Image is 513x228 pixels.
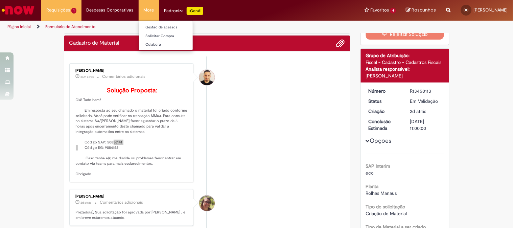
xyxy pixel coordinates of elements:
a: Gestão de acessos [139,24,213,31]
span: [PERSON_NAME] [474,7,508,13]
b: Tipo de solicitação [366,204,405,210]
div: [DATE] 11:00:00 [410,118,442,132]
img: ServiceNow [1,3,36,17]
span: DC [464,8,469,12]
a: Página inicial [7,24,31,29]
div: Analista responsável: [366,66,444,72]
div: 26/08/2025 17:56:02 [410,108,442,115]
div: R13450113 [410,88,442,94]
div: Ana Paula De Sousa Rodrigues [199,196,215,211]
a: Rascunhos [406,7,436,14]
span: Rascunhos [412,7,436,13]
p: +GenAi [187,7,203,15]
dt: Número [364,88,405,94]
span: 4 [390,8,396,14]
p: Prezado(a), Sua solicitação foi aprovada por [PERSON_NAME] , e em breve estaremos atuando. [76,210,188,220]
span: Requisições [46,7,70,14]
time: 28/08/2025 15:29:22 [81,75,94,79]
button: Rejeitar Solução [366,29,444,40]
ul: More [139,20,193,50]
div: Padroniza [164,7,203,15]
h2: Cadastro de Material Histórico de tíquete [69,40,120,46]
span: More [144,7,154,14]
dt: Criação [364,108,405,115]
div: Arnaldo Jose Vieira De Melo [199,70,215,85]
a: Formulário de Atendimento [45,24,95,29]
dt: Status [364,98,405,105]
div: [PERSON_NAME] [76,69,188,73]
span: Despesas Corporativas [87,7,134,14]
time: 26/08/2025 18:42:00 [81,201,92,205]
span: Favoritos [370,7,389,14]
span: 2d atrás [81,201,92,205]
p: Olá! Tudo bem? Em resposta ao seu chamado o material foi criado conforme solicitado. Você pode ve... [76,87,188,177]
a: Colabora [139,41,213,48]
span: 2d atrás [410,108,426,114]
span: ecc [366,170,374,176]
span: 26m atrás [81,75,94,79]
time: 26/08/2025 17:56:02 [410,108,426,114]
div: Em Validação [410,98,442,105]
b: Planta [366,183,379,189]
span: Criação de Material [366,210,407,216]
div: [PERSON_NAME] [366,72,444,79]
div: Fiscal - Cadastro - Cadastros Fiscais [366,59,444,66]
div: Grupo de Atribuição: [366,52,444,59]
dt: Conclusão Estimada [364,118,405,132]
div: [PERSON_NAME] [76,195,188,199]
button: Adicionar anexos [336,39,345,48]
b: Solução Proposta: [107,87,157,94]
small: Comentários adicionais [100,200,143,205]
span: Rolhas Manaus [366,190,397,196]
small: Comentários adicionais [102,74,146,79]
a: Solicitar Compra [139,32,213,40]
span: 1 [71,8,76,14]
b: SAP Interim [366,163,391,169]
ul: Trilhas de página [5,21,337,33]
